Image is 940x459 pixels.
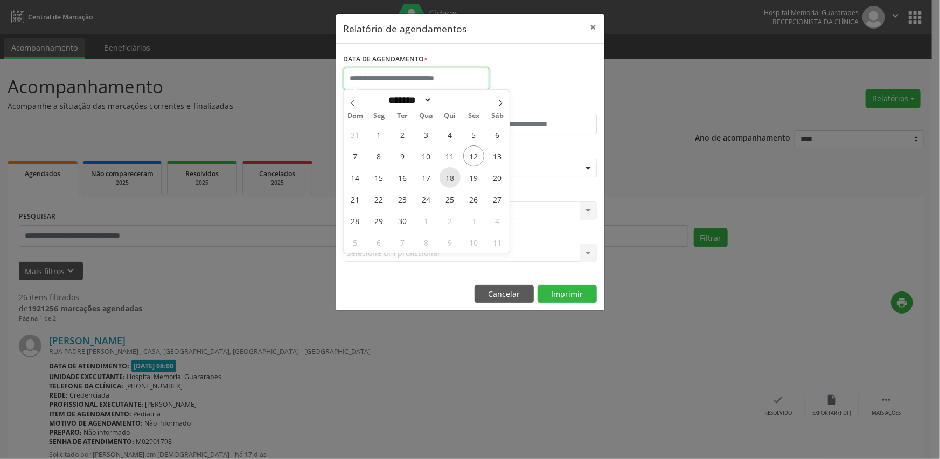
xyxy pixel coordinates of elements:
span: Outubro 6, 2025 [368,232,389,253]
span: Setembro 16, 2025 [392,167,413,188]
span: Setembro 8, 2025 [368,145,389,166]
span: Setembro 29, 2025 [368,210,389,231]
span: Setembro 19, 2025 [463,167,484,188]
span: Sex [462,113,486,120]
span: Setembro 6, 2025 [487,124,508,145]
span: Qua [415,113,438,120]
button: Close [583,14,604,40]
label: ATÉ [473,97,597,114]
button: Imprimir [538,285,597,303]
span: Setembro 23, 2025 [392,189,413,210]
span: Ter [391,113,415,120]
span: Setembro 21, 2025 [345,189,366,210]
span: Setembro 30, 2025 [392,210,413,231]
span: Outubro 7, 2025 [392,232,413,253]
span: Setembro 10, 2025 [416,145,437,166]
span: Outubro 4, 2025 [487,210,508,231]
span: Setembro 12, 2025 [463,145,484,166]
span: Agosto 31, 2025 [345,124,366,145]
span: Setembro 28, 2025 [345,210,366,231]
span: Setembro 18, 2025 [440,167,461,188]
select: Month [385,94,433,106]
span: Setembro 9, 2025 [392,145,413,166]
span: Seg [367,113,391,120]
span: Qui [438,113,462,120]
span: Setembro 5, 2025 [463,124,484,145]
span: Setembro 27, 2025 [487,189,508,210]
input: Year [432,94,468,106]
span: Setembro 11, 2025 [440,145,461,166]
span: Outubro 5, 2025 [345,232,366,253]
span: Setembro 26, 2025 [463,189,484,210]
span: Setembro 25, 2025 [440,189,461,210]
span: Outubro 2, 2025 [440,210,461,231]
span: Dom [344,113,367,120]
span: Outubro 3, 2025 [463,210,484,231]
span: Setembro 2, 2025 [392,124,413,145]
span: Setembro 20, 2025 [487,167,508,188]
button: Cancelar [475,285,534,303]
span: Setembro 17, 2025 [416,167,437,188]
span: Setembro 4, 2025 [440,124,461,145]
span: Outubro 11, 2025 [487,232,508,253]
span: Sáb [486,113,510,120]
span: Setembro 15, 2025 [368,167,389,188]
span: Outubro 10, 2025 [463,232,484,253]
span: Outubro 1, 2025 [416,210,437,231]
span: Setembro 24, 2025 [416,189,437,210]
label: DATA DE AGENDAMENTO [344,51,428,68]
span: Setembro 14, 2025 [345,167,366,188]
span: Setembro 1, 2025 [368,124,389,145]
span: Setembro 7, 2025 [345,145,366,166]
span: Outubro 8, 2025 [416,232,437,253]
span: Outubro 9, 2025 [440,232,461,253]
h5: Relatório de agendamentos [344,22,467,36]
span: Setembro 22, 2025 [368,189,389,210]
span: Setembro 3, 2025 [416,124,437,145]
span: Setembro 13, 2025 [487,145,508,166]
